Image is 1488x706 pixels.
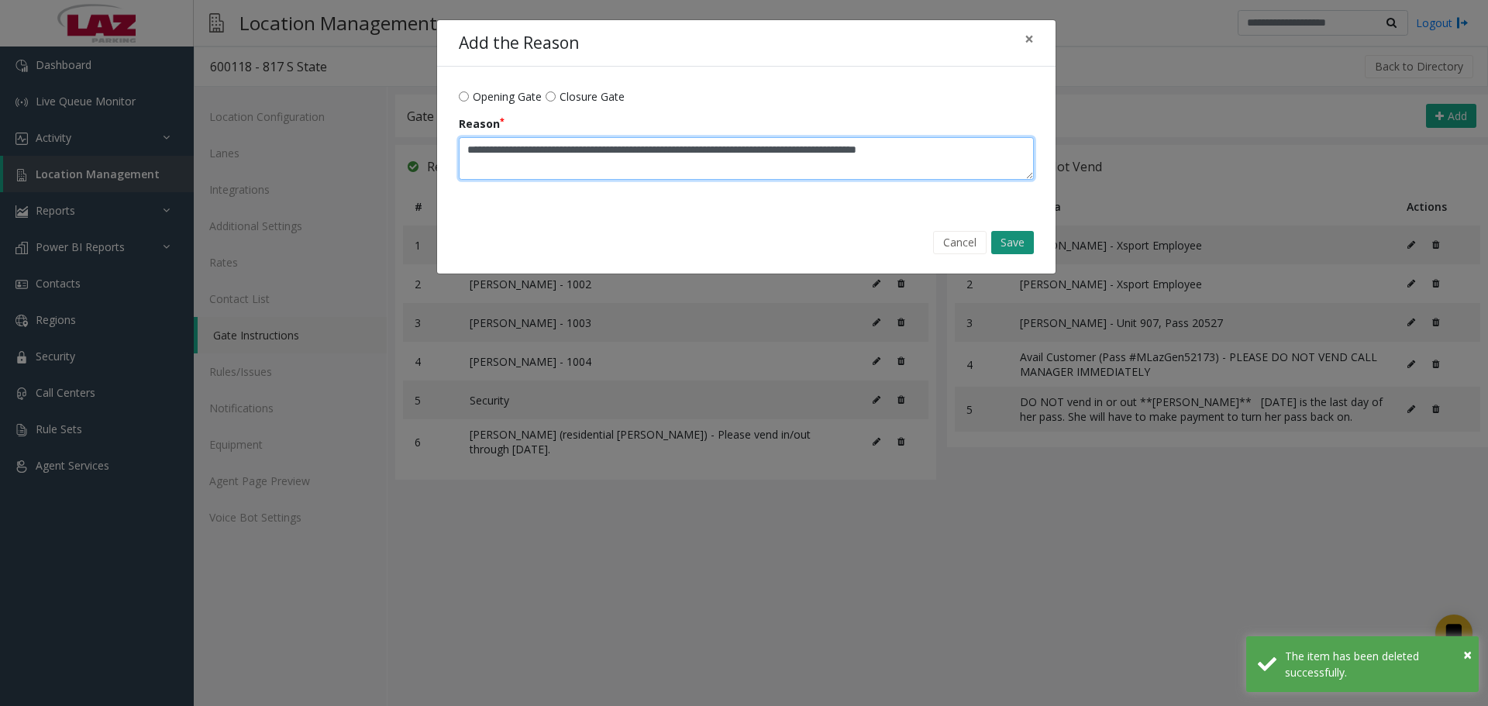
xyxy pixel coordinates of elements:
[933,231,987,254] button: Cancel
[459,31,579,56] h4: Add the Reason
[1014,20,1045,58] button: Close
[1025,28,1034,50] span: ×
[991,231,1034,254] button: Save
[459,115,505,132] label: Reason
[473,88,542,105] span: Opening Gate
[560,88,625,105] span: Closure Gate
[1463,644,1472,665] span: ×
[1463,643,1472,666] button: Close
[1285,648,1467,680] div: The item has been deleted successfully.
